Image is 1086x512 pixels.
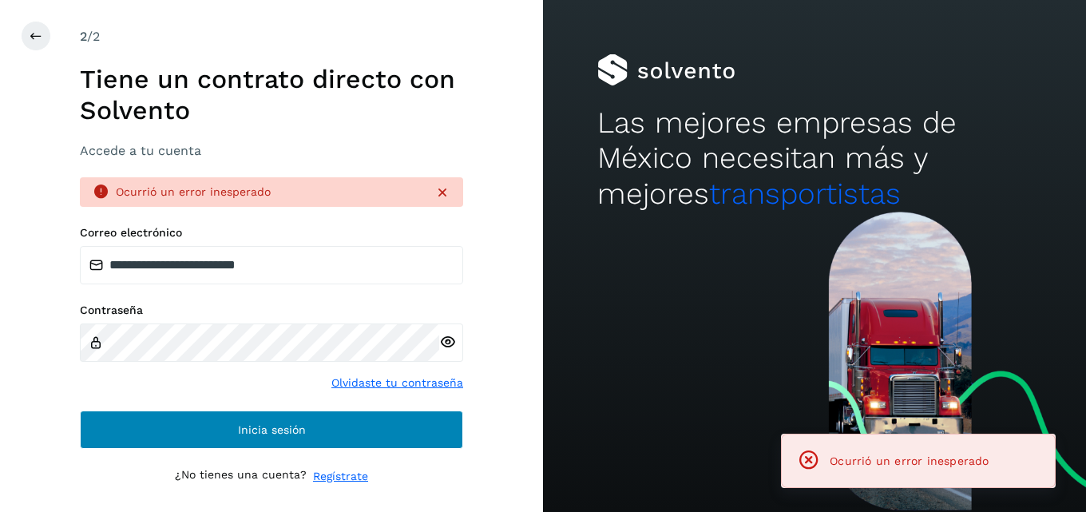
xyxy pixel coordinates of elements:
[80,411,463,449] button: Inicia sesión
[80,64,463,125] h1: Tiene un contrato directo con Solvento
[80,304,463,317] label: Contraseña
[313,468,368,485] a: Regístrate
[709,177,901,211] span: transportistas
[175,468,307,485] p: ¿No tienes una cuenta?
[80,143,463,158] h3: Accede a tu cuenta
[80,226,463,240] label: Correo electrónico
[331,375,463,391] a: Olvidaste tu contraseña
[830,454,989,467] span: Ocurrió un error inesperado
[238,424,306,435] span: Inicia sesión
[116,184,422,200] div: Ocurrió un error inesperado
[597,105,1032,212] h2: Las mejores empresas de México necesitan más y mejores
